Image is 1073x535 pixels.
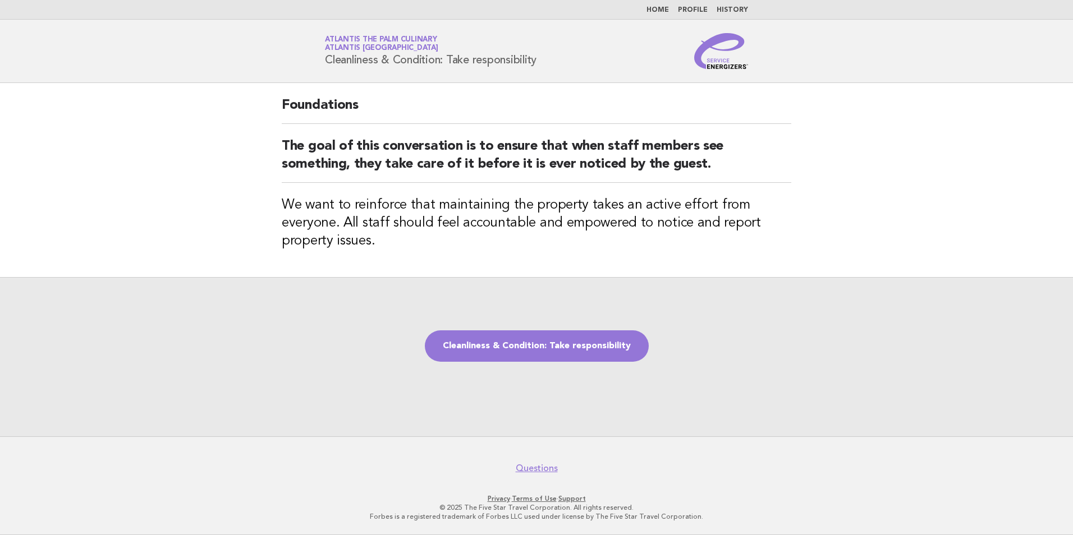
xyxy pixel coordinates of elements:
[516,463,558,474] a: Questions
[678,7,708,13] a: Profile
[282,96,791,124] h2: Foundations
[193,503,880,512] p: © 2025 The Five Star Travel Corporation. All rights reserved.
[282,196,791,250] h3: We want to reinforce that maintaining the property takes an active effort from everyone. All staf...
[282,137,791,183] h2: The goal of this conversation is to ensure that when staff members see something, they take care ...
[694,33,748,69] img: Service Energizers
[512,495,557,502] a: Terms of Use
[325,45,438,52] span: Atlantis [GEOGRAPHIC_DATA]
[717,7,748,13] a: History
[488,495,510,502] a: Privacy
[425,330,649,362] a: Cleanliness & Condition: Take responsibility
[325,36,438,52] a: Atlantis The Palm CulinaryAtlantis [GEOGRAPHIC_DATA]
[193,512,880,521] p: Forbes is a registered trademark of Forbes LLC used under license by The Five Star Travel Corpora...
[558,495,586,502] a: Support
[646,7,669,13] a: Home
[193,494,880,503] p: · ·
[325,36,536,66] h1: Cleanliness & Condition: Take responsibility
